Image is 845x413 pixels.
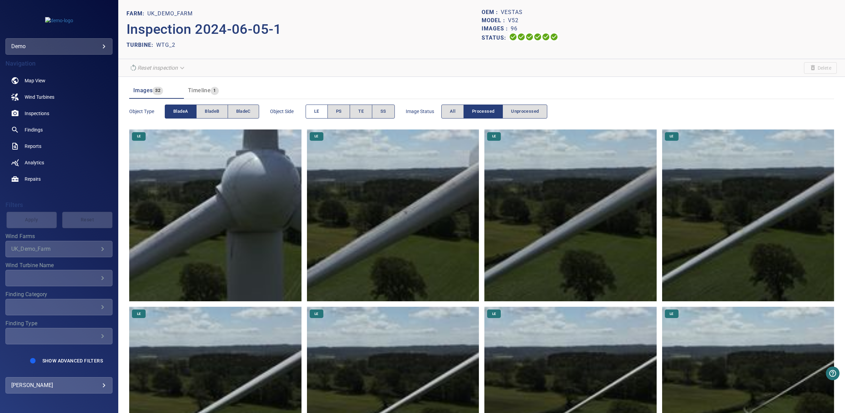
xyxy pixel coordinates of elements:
div: objectType [165,105,259,119]
button: bladeC [228,105,259,119]
button: All [441,105,464,119]
span: Map View [25,77,45,84]
label: Finding Category [5,292,112,297]
em: Reset inspection [137,65,178,71]
p: Status: [482,33,509,43]
p: Inspection 2024-06-05-1 [126,19,482,40]
span: Images [133,87,152,94]
button: bladeB [196,105,228,119]
span: Object type [129,108,165,115]
div: [PERSON_NAME] [11,380,107,391]
div: objectSide [306,105,395,119]
label: Wind Turbine Name [5,263,112,268]
span: LE [133,134,145,139]
span: Unable to delete the inspection due to your user permissions [804,62,837,74]
a: inspections noActive [5,105,112,122]
span: LE [666,134,678,139]
a: windturbines noActive [5,89,112,105]
div: imageStatus [441,105,548,119]
svg: Selecting 100% [525,33,534,41]
span: Inspections [25,110,49,117]
a: findings noActive [5,122,112,138]
p: Model : [482,16,508,25]
span: bladeA [173,108,188,115]
span: Processed [472,108,494,115]
span: Analytics [25,159,44,166]
img: demo-logo [45,17,73,24]
span: LE [310,312,322,316]
svg: ML Processing 100% [534,33,542,41]
p: Images : [482,25,511,33]
svg: Classification 100% [550,33,558,41]
p: FARM: [126,10,147,18]
svg: Matching 100% [542,33,550,41]
button: TE [350,105,372,119]
span: bladeC [236,108,251,115]
a: analytics noActive [5,154,112,171]
button: SS [372,105,395,119]
button: LE [306,105,328,119]
button: bladeA [165,105,197,119]
label: Wind Farms [5,234,112,239]
h4: Filters [5,202,112,208]
p: 96 [511,25,518,33]
div: UK_Demo_Farm [11,246,98,252]
span: LE [314,108,319,115]
span: Reports [25,143,41,150]
div: Finding Category [5,299,112,315]
div: Wind Farms [5,241,112,257]
span: Unprocessed [511,108,539,115]
span: LE [666,312,678,316]
button: PS [327,105,350,119]
div: Unable to reset the inspection due to your user permissions [126,62,189,74]
span: All [450,108,455,115]
div: demo [11,41,107,52]
span: Wind Turbines [25,94,54,100]
button: Show Advanced Filters [38,355,107,366]
div: Reset inspection [126,62,189,74]
svg: Data Formatted 100% [517,33,525,41]
button: Processed [464,105,503,119]
span: Show Advanced Filters [42,358,103,363]
svg: Uploading 100% [509,33,517,41]
span: LE [488,312,500,316]
div: Wind Turbine Name [5,270,112,286]
p: V52 [508,16,519,25]
span: PS [336,108,342,115]
button: Unprocessed [502,105,547,119]
span: Findings [25,126,43,133]
span: LE [310,134,322,139]
span: SS [380,108,386,115]
span: bladeB [205,108,219,115]
a: map noActive [5,72,112,89]
span: LE [488,134,500,139]
span: 1 [211,87,218,95]
span: Timeline [188,87,211,94]
a: repairs noActive [5,171,112,187]
p: Vestas [501,8,523,16]
h4: Navigation [5,60,112,67]
span: 32 [152,87,163,95]
label: Finding Type [5,321,112,326]
p: WTG_2 [156,41,175,49]
span: Repairs [25,176,41,182]
p: OEM : [482,8,501,16]
div: demo [5,38,112,55]
div: Finding Type [5,328,112,344]
a: reports noActive [5,138,112,154]
span: Object Side [270,108,306,115]
span: Image Status [406,108,441,115]
span: TE [358,108,364,115]
span: LE [133,312,145,316]
p: UK_Demo_Farm [147,10,193,18]
p: TURBINE: [126,41,156,49]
